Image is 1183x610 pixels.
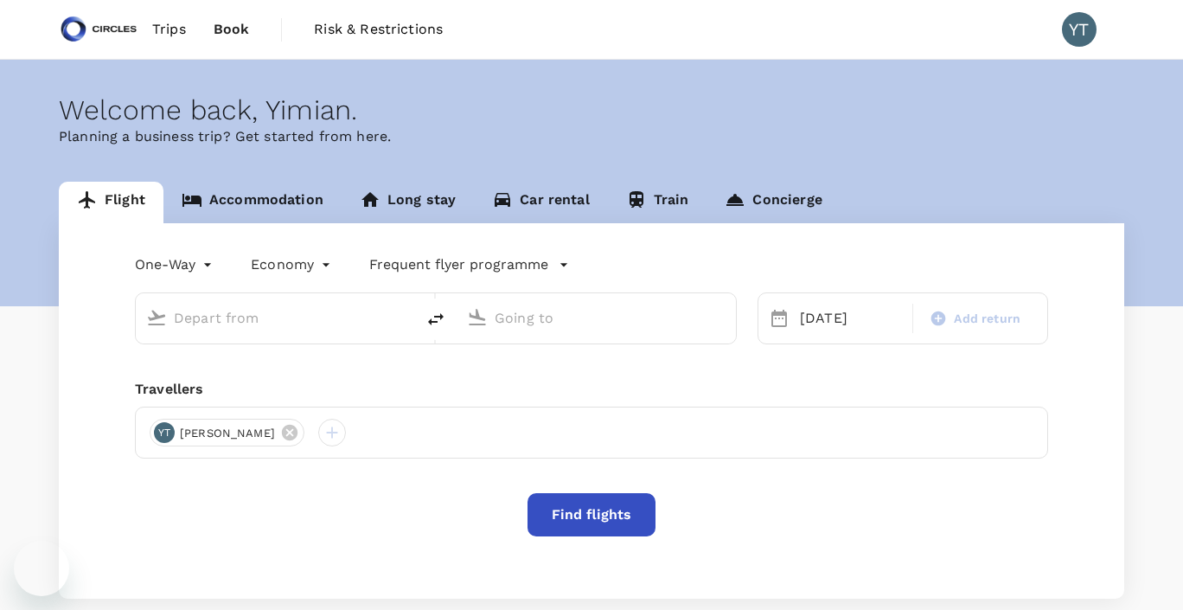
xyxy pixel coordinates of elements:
span: Risk & Restrictions [314,19,443,40]
div: [DATE] [793,301,909,336]
img: Circles [59,10,138,48]
button: Open [724,316,727,319]
span: Add return [954,310,1020,328]
a: Car rental [474,182,608,223]
input: Depart from [174,305,379,331]
div: Economy [251,251,335,279]
div: One-Way [135,251,216,279]
a: Train [608,182,707,223]
button: Find flights [528,493,655,536]
a: Long stay [342,182,474,223]
a: Accommodation [163,182,342,223]
span: [PERSON_NAME] [169,425,285,442]
button: delete [415,299,457,340]
div: YT [1062,12,1097,47]
button: Open [403,316,406,319]
a: Flight [59,182,163,223]
div: Travellers [135,379,1048,400]
span: Trips [152,19,186,40]
div: YT [154,422,175,443]
a: Concierge [707,182,840,223]
span: Book [214,19,250,40]
iframe: Button to launch messaging window [14,541,69,596]
div: YT[PERSON_NAME] [150,419,304,446]
input: Going to [495,305,700,331]
p: Planning a business trip? Get started from here. [59,126,1124,147]
p: Frequent flyer programme [369,254,548,275]
button: Frequent flyer programme [369,254,569,275]
div: Welcome back , Yimian . [59,94,1124,126]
